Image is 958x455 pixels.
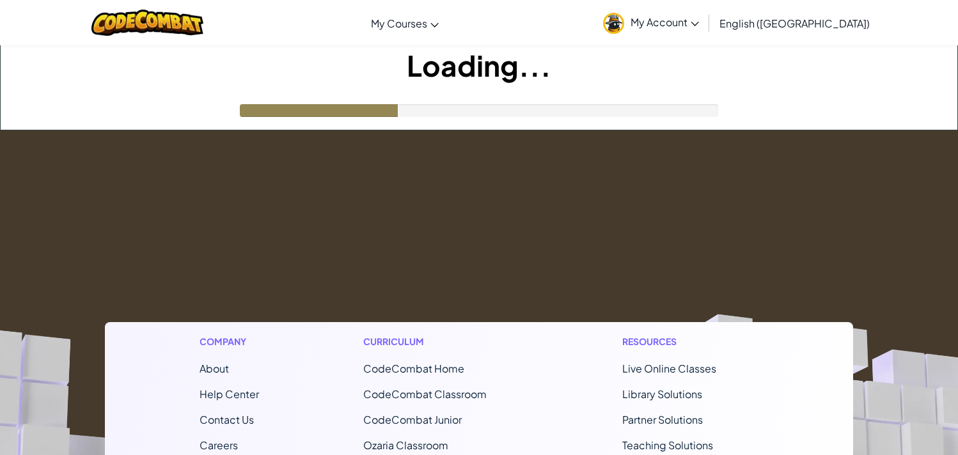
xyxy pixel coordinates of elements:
span: CodeCombat Home [363,362,464,375]
a: My Account [597,3,705,43]
h1: Curriculum [363,335,518,348]
a: Ozaria Classroom [363,438,448,452]
span: Contact Us [200,413,254,426]
h1: Company [200,335,259,348]
span: My Account [631,15,699,29]
a: About [200,362,229,375]
a: Live Online Classes [622,362,716,375]
a: Teaching Solutions [622,438,713,452]
a: Library Solutions [622,387,702,401]
img: avatar [603,13,624,34]
a: Help Center [200,387,259,401]
span: My Courses [371,17,427,30]
a: CodeCombat Classroom [363,387,487,401]
a: My Courses [365,6,445,40]
a: Partner Solutions [622,413,703,426]
h1: Loading... [1,45,957,85]
span: English ([GEOGRAPHIC_DATA]) [719,17,870,30]
a: English ([GEOGRAPHIC_DATA]) [713,6,876,40]
a: Careers [200,438,238,452]
img: CodeCombat logo [91,10,203,36]
h1: Resources [622,335,758,348]
a: CodeCombat Junior [363,413,462,426]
